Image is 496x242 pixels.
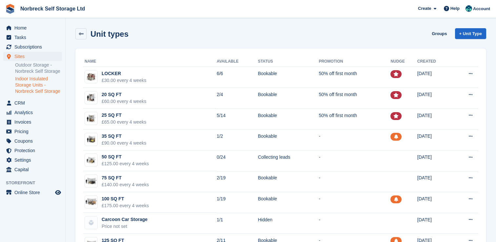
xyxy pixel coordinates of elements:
a: + Unit Type [455,28,486,39]
td: 2/4 [217,88,258,109]
a: Groups [429,28,449,39]
img: Locker%20Medium%201m%20(002).jpg [85,71,97,83]
a: menu [3,136,62,146]
th: Name [83,56,217,67]
td: [DATE] [417,192,452,213]
div: 100 SQ FT [102,195,149,202]
th: Nudge [390,56,417,67]
div: Carcoon Car Storage [102,216,148,223]
a: menu [3,165,62,174]
div: 50 SQ FT [102,153,149,160]
td: 5/14 [217,109,258,130]
img: 25-sqft-unit.jpg [85,114,97,123]
img: 35-sqft-unit.jpg [85,135,97,144]
img: 50-sqft-unit.jpg [85,155,97,165]
td: 1/1 [217,213,258,234]
th: Available [217,56,258,67]
a: menu [3,98,62,108]
td: Bookable [258,192,319,213]
td: - [319,171,390,192]
span: Settings [14,155,54,165]
a: menu [3,146,62,155]
h2: Unit types [90,30,129,38]
div: £125.00 every 4 weeks [102,160,149,167]
div: 25 SQ FT [102,112,146,119]
span: Capital [14,165,54,174]
span: Protection [14,146,54,155]
span: Online Store [14,188,54,197]
a: Norbreck Self Storage Ltd [18,3,88,14]
a: menu [3,188,62,197]
td: [DATE] [417,213,452,234]
a: menu [3,23,62,32]
td: [DATE] [417,151,452,171]
span: CRM [14,98,54,108]
th: Promotion [319,56,390,67]
div: £90.00 every 4 weeks [102,140,146,147]
td: 0/24 [217,151,258,171]
span: Invoices [14,117,54,127]
img: 100-sqft-unit.jpg [85,197,97,207]
div: £140.00 every 4 weeks [102,181,149,188]
th: Created [417,56,452,67]
a: menu [3,108,62,117]
img: 20-sqft-unit.jpg [85,93,97,102]
img: 75-sqft-unit.jpg [85,176,97,186]
span: Pricing [14,127,54,136]
td: 50% off first month [319,109,390,130]
span: Create [418,5,431,12]
td: Bookable [258,67,319,88]
div: £65.00 every 4 weeks [102,119,146,126]
td: [DATE] [417,88,452,109]
td: 1/19 [217,192,258,213]
td: 1/2 [217,130,258,151]
td: [DATE] [417,130,452,151]
a: Preview store [54,189,62,196]
td: Bookable [258,88,319,109]
div: 35 SQ FT [102,133,146,140]
td: [DATE] [417,171,452,192]
a: menu [3,52,62,61]
td: Collecting leads [258,151,319,171]
td: [DATE] [417,109,452,130]
span: Account [473,6,490,12]
span: Storefront [6,180,65,186]
td: Bookable [258,109,319,130]
th: Status [258,56,319,67]
div: LOCKER [102,70,146,77]
img: stora-icon-8386f47178a22dfd0bd8f6a31ec36ba5ce8667c1dd55bd0f319d3a0aa187defe.svg [5,4,15,14]
td: 50% off first month [319,88,390,109]
div: Price not set [102,223,148,230]
a: Indoor Insulated Storage Units - Norbreck Self Storage [15,76,62,94]
td: [DATE] [417,67,452,88]
td: Bookable [258,171,319,192]
div: £60.00 every 4 weeks [102,98,146,105]
td: 6/6 [217,67,258,88]
div: £175.00 every 4 weeks [102,202,149,209]
td: 2/19 [217,171,258,192]
td: - [319,213,390,234]
span: Sites [14,52,54,61]
span: Analytics [14,108,54,117]
td: 50% off first month [319,67,390,88]
div: 20 SQ FT [102,91,146,98]
span: Home [14,23,54,32]
div: £30.00 every 4 weeks [102,77,146,84]
td: - [319,192,390,213]
a: menu [3,117,62,127]
div: 75 SQ FT [102,174,149,181]
span: Help [450,5,460,12]
a: menu [3,42,62,51]
img: Sally King [466,5,472,12]
a: menu [3,33,62,42]
span: Subscriptions [14,42,54,51]
a: menu [3,127,62,136]
a: menu [3,155,62,165]
td: Bookable [258,130,319,151]
span: Coupons [14,136,54,146]
td: - [319,130,390,151]
td: - [319,151,390,171]
img: blank-unit-type-icon-ffbac7b88ba66c5e286b0e438baccc4b9c83835d4c34f86887a83fc20ec27e7b.svg [85,216,97,229]
a: Outdoor Storage - Norbreck Self Storage [15,62,62,74]
span: Tasks [14,33,54,42]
